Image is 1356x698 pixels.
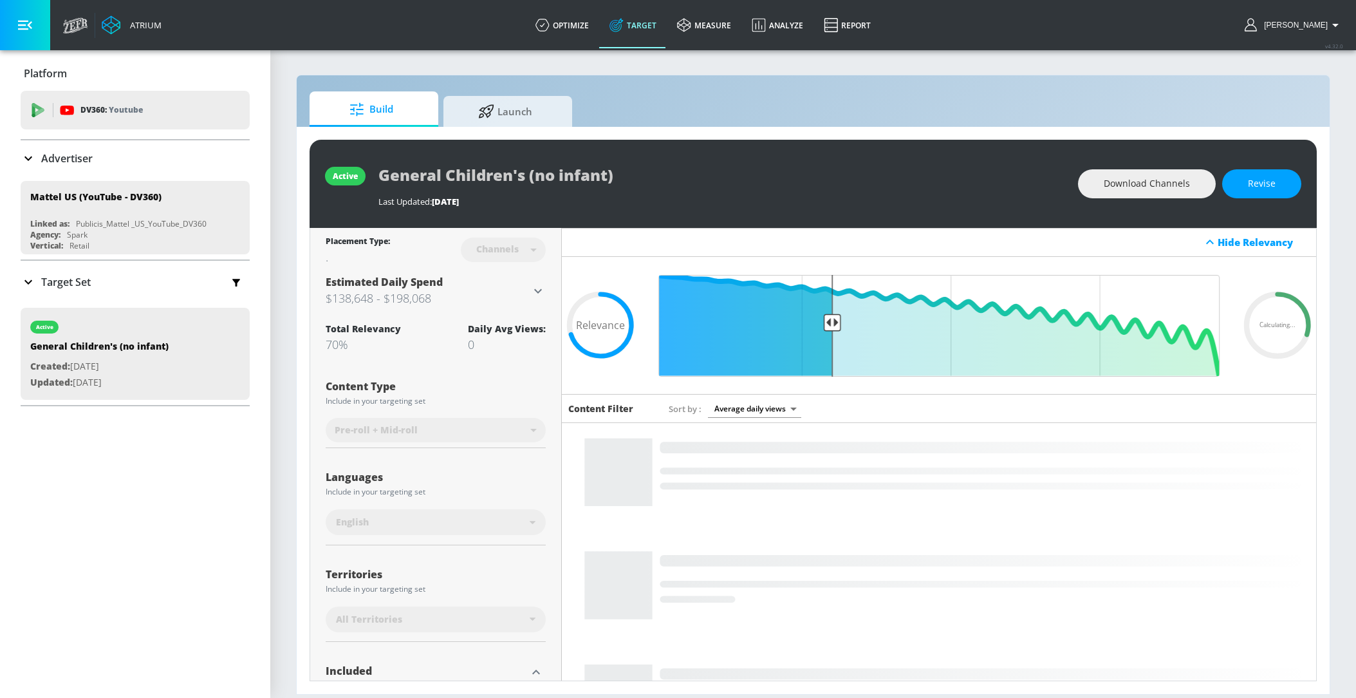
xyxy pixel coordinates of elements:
div: Hide Relevancy [562,228,1316,257]
div: General Children's (no infant) [30,340,169,359]
div: Channels [470,243,525,254]
h3: $138,648 - $198,068 [326,289,530,307]
a: Analyze [741,2,813,48]
div: English [326,509,546,535]
span: Launch [456,96,554,127]
div: Platform [21,55,250,91]
span: Sort by [669,403,701,415]
div: Mattel US (YouTube - DV360) [30,191,162,203]
div: Spark [67,229,88,240]
p: Platform [24,66,67,80]
div: Linked as: [30,218,70,229]
div: All Territories [326,607,546,632]
a: Atrium [102,15,162,35]
div: activeGeneral Children's (no infant)Created:[DATE]Updated:[DATE] [21,308,250,400]
span: Build [322,94,420,125]
div: Total Relevancy [326,323,401,335]
div: Content Type [326,381,546,391]
span: v 4.32.0 [1325,42,1343,50]
div: 70% [326,337,401,352]
div: Include in your targeting set [326,488,546,496]
div: Average daily views [708,400,801,417]
div: DV360: Youtube [21,91,250,129]
div: 0 [468,337,546,352]
p: DV360: [80,103,143,117]
div: active [333,171,358,182]
p: Advertiser [41,151,93,165]
div: Last Updated: [378,196,1065,207]
span: Revise [1248,176,1276,192]
span: login as: veronica.hernandez@zefr.com [1259,21,1328,30]
div: Advertiser [21,140,250,176]
div: Include in your targeting set [326,585,546,593]
span: Calculating... [1259,323,1296,329]
a: Report [813,2,881,48]
div: Placement Type: [326,236,390,249]
div: Mattel US (YouTube - DV360)Linked as:Publicis_Mattel _US_YouTube_DV360Agency:SparkVertical:Retail [21,181,250,254]
div: Estimated Daily Spend$138,648 - $198,068 [326,275,546,307]
a: optimize [525,2,599,48]
button: Revise [1222,169,1301,198]
span: Download Channels [1104,176,1190,192]
p: Youtube [109,103,143,117]
span: Updated: [30,376,73,388]
div: Atrium [125,19,162,31]
span: Relevance [576,320,625,330]
div: Hide Relevancy [1218,236,1309,249]
a: measure [667,2,741,48]
input: Final Threshold [652,275,1226,377]
a: Target [599,2,667,48]
div: Agency: [30,229,60,240]
div: Vertical: [30,240,63,251]
div: Include in your targeting set [326,397,546,405]
p: Target Set [41,275,91,289]
p: [DATE] [30,375,169,391]
div: Publicis_Mattel _US_YouTube_DV360 [76,218,207,229]
p: [DATE] [30,359,169,375]
div: Retail [70,240,89,251]
span: English [336,516,369,529]
div: Languages [326,472,546,482]
div: Target Set [21,261,250,303]
div: Daily Avg Views: [468,323,546,335]
h6: Content Filter [568,402,633,415]
button: [PERSON_NAME] [1245,17,1343,33]
div: Territories [326,569,546,580]
span: Pre-roll + Mid-roll [335,424,418,437]
div: active [36,324,53,330]
span: Estimated Daily Spend [326,275,443,289]
span: [DATE] [432,196,459,207]
button: Download Channels [1078,169,1216,198]
div: Included [326,666,526,676]
span: All Territories [336,613,402,626]
span: Created: [30,360,70,372]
